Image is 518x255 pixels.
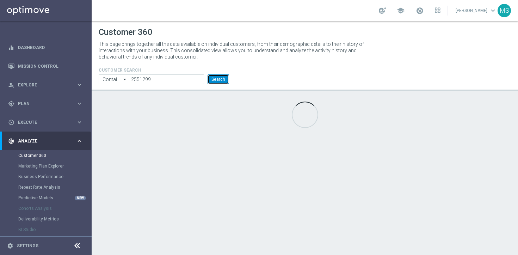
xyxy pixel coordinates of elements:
i: keyboard_arrow_right [76,100,83,107]
div: Repeat Rate Analysis [18,182,91,193]
div: NEW [75,196,86,200]
i: keyboard_arrow_right [76,138,83,144]
a: [PERSON_NAME]keyboard_arrow_down [455,5,498,16]
div: BI Studio [18,224,91,235]
button: track_changes Analyze keyboard_arrow_right [8,138,83,144]
span: Plan [18,102,76,106]
button: Mission Control [8,63,83,69]
i: arrow_drop_down [122,75,129,84]
button: gps_fixed Plan keyboard_arrow_right [8,101,83,107]
div: Marketing Plan Explorer [18,161,91,171]
h4: CUSTOMER SEARCH [99,68,229,73]
button: play_circle_outline Execute keyboard_arrow_right [8,120,83,125]
a: Repeat Rate Analysis [18,184,73,190]
div: Cohorts Analysis [18,203,91,214]
h1: Customer 360 [99,27,511,37]
a: Predictive Models [18,195,73,201]
div: Explore [8,82,76,88]
a: Marketing Plan Explorer [18,163,73,169]
i: track_changes [8,138,14,144]
i: keyboard_arrow_right [76,119,83,126]
div: Plan [8,101,76,107]
i: play_circle_outline [8,119,14,126]
a: Mission Control [18,57,83,75]
span: Explore [18,83,76,87]
a: Customer 360 [18,153,73,158]
div: Execute [8,119,76,126]
i: person_search [8,82,14,88]
p: This page brings together all the data available on individual customers, from their demographic ... [99,41,370,60]
a: Dashboard [18,38,83,57]
span: Execute [18,120,76,125]
span: Analyze [18,139,76,143]
div: Predictive Models [18,193,91,203]
input: Contains [99,74,129,84]
div: Mission Control [8,57,83,75]
span: keyboard_arrow_down [489,7,497,14]
div: Customer 360 [18,150,91,161]
div: Analyze [8,138,76,144]
button: Search [208,74,229,84]
a: Business Performance [18,174,73,180]
div: Business Performance [18,171,91,182]
div: Dashboard [8,38,83,57]
div: MS [498,4,511,17]
span: school [397,7,405,14]
i: equalizer [8,44,14,51]
button: person_search Explore keyboard_arrow_right [8,82,83,88]
a: Deliverability Metrics [18,216,73,222]
i: gps_fixed [8,101,14,107]
i: settings [7,243,13,249]
button: equalizer Dashboard [8,45,83,50]
div: Deliverability Metrics [18,214,91,224]
i: keyboard_arrow_right [76,81,83,88]
input: Enter CID, Email, name or phone [129,74,204,84]
a: Settings [17,244,38,248]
